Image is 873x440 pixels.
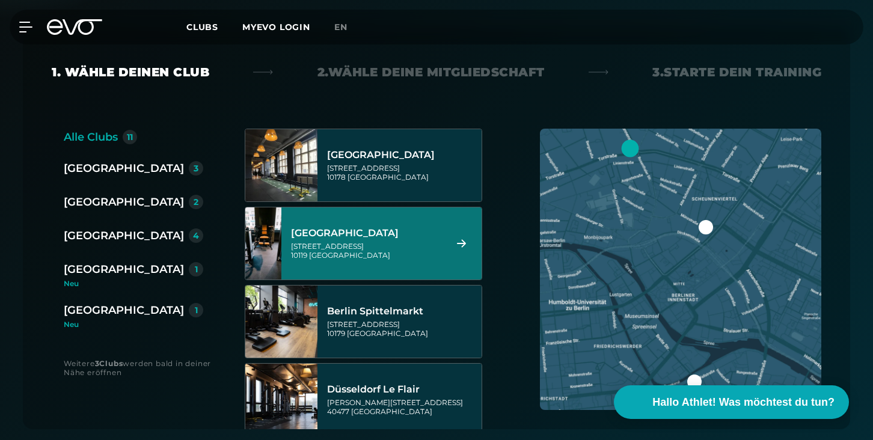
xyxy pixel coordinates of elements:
a: en [334,20,362,34]
div: [GEOGRAPHIC_DATA] [327,149,478,161]
div: [GEOGRAPHIC_DATA] [291,227,442,239]
div: [GEOGRAPHIC_DATA] [64,261,184,278]
div: 2 [194,198,198,206]
div: 3 [194,164,198,173]
div: 3. Starte dein Training [652,64,821,81]
div: Düsseldorf Le Flair [327,383,478,396]
div: Weitere werden bald in deiner Nähe eröffnen [64,359,221,377]
div: [STREET_ADDRESS] 10179 [GEOGRAPHIC_DATA] [327,320,478,338]
div: [GEOGRAPHIC_DATA] [64,227,184,244]
img: Berlin Spittelmarkt [245,286,317,358]
div: Alle Clubs [64,129,118,145]
div: 2. Wähle deine Mitgliedschaft [317,64,545,81]
img: Berlin Rosenthaler Platz [227,207,299,280]
div: [GEOGRAPHIC_DATA] [64,194,184,210]
div: 1 [195,306,198,314]
div: [STREET_ADDRESS] 10178 [GEOGRAPHIC_DATA] [327,163,478,182]
div: Berlin Spittelmarkt [327,305,478,317]
div: 11 [127,133,133,141]
img: Düsseldorf Le Flair [245,364,317,436]
span: en [334,22,348,32]
div: [GEOGRAPHIC_DATA] [64,160,184,177]
img: Berlin Alexanderplatz [245,129,317,201]
a: MYEVO LOGIN [242,22,310,32]
span: Clubs [186,22,218,32]
button: Hallo Athlet! Was möchtest du tun? [614,385,849,419]
div: Neu [64,321,203,328]
div: 1 [195,265,198,273]
div: [PERSON_NAME][STREET_ADDRESS] 40477 [GEOGRAPHIC_DATA] [327,398,478,416]
div: [STREET_ADDRESS] 10119 [GEOGRAPHIC_DATA] [291,242,442,260]
div: 4 [193,231,199,240]
div: [GEOGRAPHIC_DATA] [64,302,184,319]
img: map [540,129,821,410]
div: Neu [64,280,213,287]
a: Clubs [186,21,242,32]
strong: Clubs [99,359,123,368]
span: Hallo Athlet! Was möchtest du tun? [652,394,835,411]
strong: 3 [95,359,100,368]
div: 1. Wähle deinen Club [52,64,209,81]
